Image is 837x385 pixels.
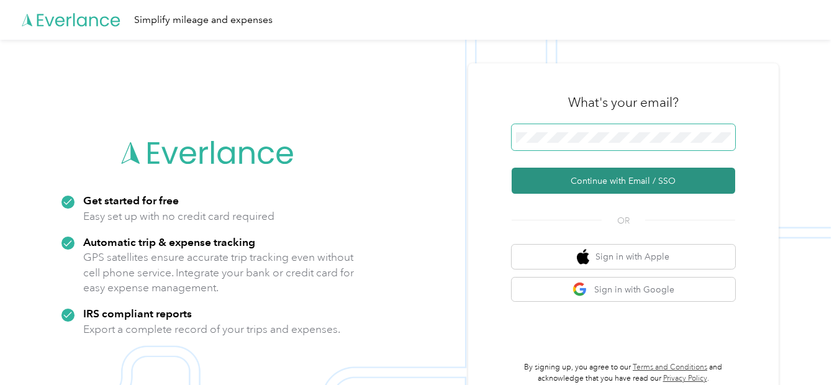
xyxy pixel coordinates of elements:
[568,94,679,111] h3: What's your email?
[663,374,707,383] a: Privacy Policy
[602,214,645,227] span: OR
[83,322,340,337] p: Export a complete record of your trips and expenses.
[83,209,274,224] p: Easy set up with no credit card required
[633,363,707,372] a: Terms and Conditions
[134,12,273,28] div: Simplify mileage and expenses
[512,362,735,384] p: By signing up, you agree to our and acknowledge that you have read our .
[577,249,589,265] img: apple logo
[512,278,735,302] button: google logoSign in with Google
[83,307,192,320] strong: IRS compliant reports
[83,235,255,248] strong: Automatic trip & expense tracking
[512,168,735,194] button: Continue with Email / SSO
[572,282,588,297] img: google logo
[512,245,735,269] button: apple logoSign in with Apple
[83,250,355,296] p: GPS satellites ensure accurate trip tracking even without cell phone service. Integrate your bank...
[83,194,179,207] strong: Get started for free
